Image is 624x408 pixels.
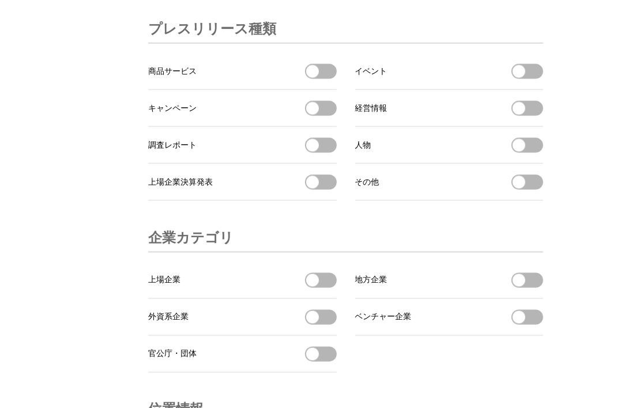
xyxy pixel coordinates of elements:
[148,312,189,323] span: 外資系企業
[148,275,181,286] span: 上場企業
[148,140,197,151] span: 調査レポート
[148,177,213,188] span: 上場企業決算発表
[148,66,197,77] span: 商品サービス
[148,349,197,360] span: 官公庁・団体
[355,275,388,286] span: 地方企業
[355,66,388,77] span: イベント
[355,312,412,323] span: ベンチャー企業
[355,177,379,188] span: その他
[148,15,276,43] h3: プレスリリース種類
[148,103,197,114] span: キャンペーン
[148,224,234,252] h3: 企業カテゴリ
[355,103,388,114] span: 経営情報
[355,140,371,151] span: 人物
